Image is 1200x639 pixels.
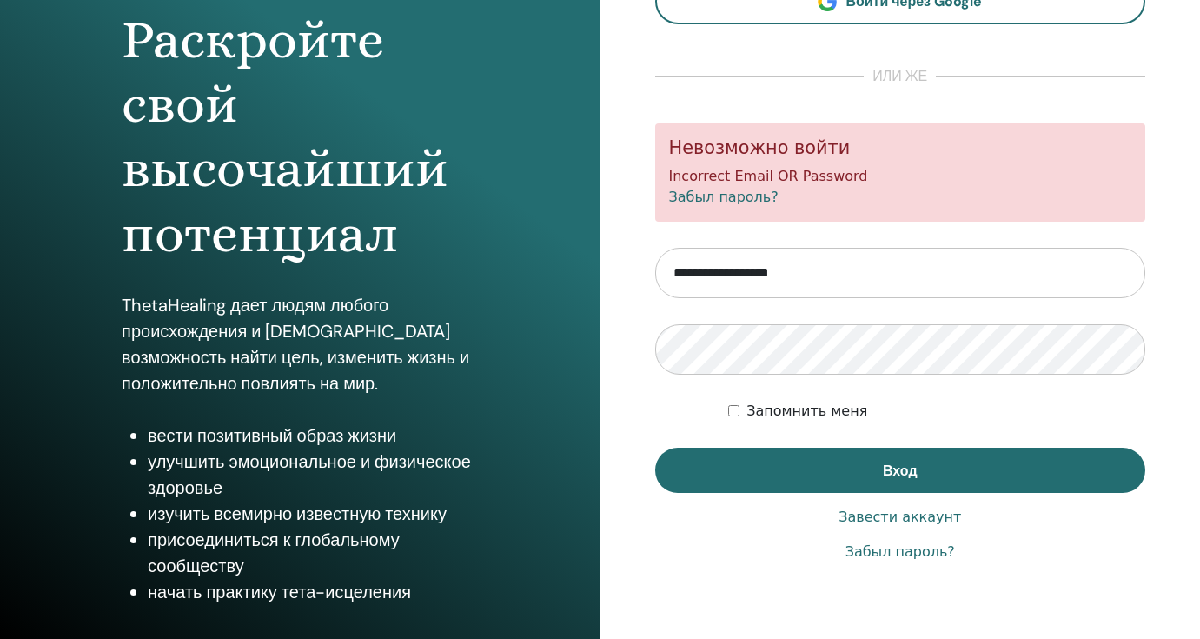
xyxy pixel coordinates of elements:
[148,527,478,579] li: присоединиться к глобальному сообществу
[669,189,779,205] a: Забыл пароль?
[148,449,478,501] li: улучшить эмоциональное и физическое здоровье
[839,507,961,528] a: Завести аккаунт
[148,579,478,605] li: начать практику тета-исцеления
[148,423,478,449] li: вести позитивный образ жизни
[746,401,867,422] label: Запомнить меня
[148,501,478,527] li: изучить всемирно известную технику
[845,542,955,562] a: Забыл пароль?
[655,448,1146,493] button: Вход
[122,292,478,396] p: ThetaHealing дает людям любого происхождения и [DEMOGRAPHIC_DATA] возможность найти цель, изменит...
[655,123,1146,222] div: Incorrect Email OR Password
[669,137,1132,159] h5: Невозможно войти
[122,8,478,267] h1: Раскройте свой высочайший потенциал
[864,66,936,87] span: или же
[728,401,1145,422] div: Keep me authenticated indefinitely or until I manually logout
[883,462,918,480] span: Вход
